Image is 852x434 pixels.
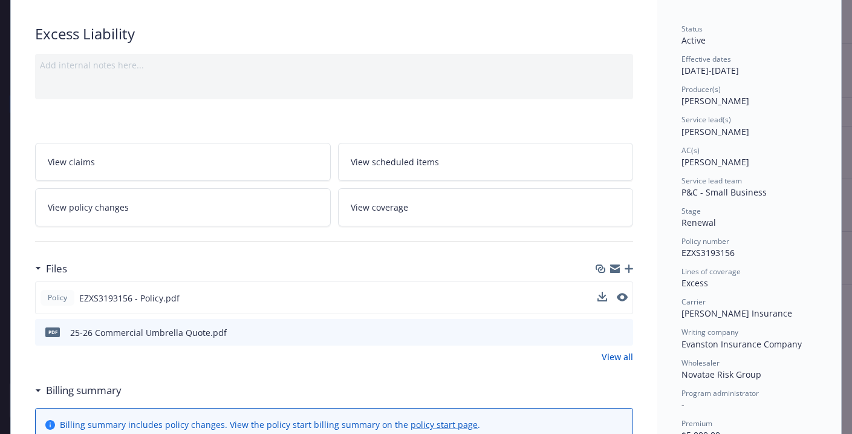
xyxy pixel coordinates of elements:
[79,292,180,304] span: EZXS3193156 - Policy.pdf
[35,188,331,226] a: View policy changes
[681,338,802,350] span: Evanston Insurance Company
[597,292,607,304] button: download file
[681,206,701,216] span: Stage
[48,201,129,214] span: View policy changes
[681,54,817,77] div: [DATE] - [DATE]
[40,59,628,71] div: Add internal notes here...
[681,145,700,156] span: AC(s)
[46,261,67,277] h3: Files
[35,143,331,181] a: View claims
[681,114,731,125] span: Service lead(s)
[681,217,716,228] span: Renewal
[598,326,608,339] button: download file
[351,156,439,168] span: View scheduled items
[48,156,95,168] span: View claims
[46,383,122,398] h3: Billing summary
[681,327,738,337] span: Writing company
[681,399,685,410] span: -
[681,388,759,398] span: Program administrator
[681,156,749,168] span: [PERSON_NAME]
[681,358,720,368] span: Wholesaler
[681,369,761,380] span: Novatae Risk Group
[681,95,749,107] span: [PERSON_NAME]
[617,292,628,304] button: preview file
[338,188,634,226] a: View coverage
[411,419,478,430] a: policy start page
[681,186,767,198] span: P&C - Small Business
[70,326,227,339] div: 25-26 Commercial Umbrella Quote.pdf
[35,383,122,398] div: Billing summary
[681,84,721,94] span: Producer(s)
[681,35,706,46] span: Active
[681,266,741,277] span: Lines of coverage
[351,201,408,214] span: View coverage
[35,261,67,277] div: Files
[681,307,792,319] span: [PERSON_NAME] Insurance
[602,350,633,363] a: View all
[681,236,729,246] span: Policy number
[45,292,70,303] span: Policy
[45,327,60,337] span: pdf
[617,326,628,339] button: preview file
[681,277,817,289] div: Excess
[681,24,703,34] span: Status
[617,293,628,301] button: preview file
[681,247,735,258] span: EZXS3193156
[597,292,607,301] button: download file
[60,418,480,431] div: Billing summary includes policy changes. View the policy start billing summary on the .
[681,418,712,429] span: Premium
[681,297,706,307] span: Carrier
[338,143,634,181] a: View scheduled items
[681,126,749,137] span: [PERSON_NAME]
[35,24,633,44] div: Excess Liability
[681,176,742,186] span: Service lead team
[681,54,731,64] span: Effective dates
